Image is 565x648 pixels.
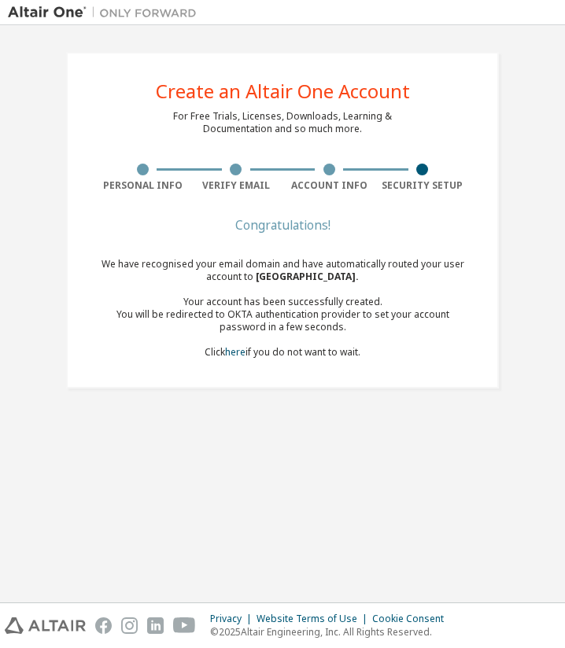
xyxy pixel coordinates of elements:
img: linkedin.svg [147,617,164,634]
div: Website Terms of Use [257,613,372,625]
div: Personal Info [96,179,190,192]
div: You will be redirected to OKTA authentication provider to set your account password in a few seco... [96,308,469,333]
img: youtube.svg [173,617,196,634]
div: For Free Trials, Licenses, Downloads, Learning & Documentation and so much more. [173,110,392,135]
div: Security Setup [376,179,470,192]
img: facebook.svg [95,617,112,634]
div: Privacy [210,613,257,625]
div: Create an Altair One Account [156,82,410,101]
div: Verify Email [190,179,283,192]
img: instagram.svg [121,617,138,634]
div: Cookie Consent [372,613,453,625]
div: Account Info [282,179,376,192]
div: Congratulations! [96,220,469,230]
img: Altair One [8,5,205,20]
span: [GEOGRAPHIC_DATA] . [256,270,359,283]
a: here [225,345,246,359]
img: altair_logo.svg [5,617,86,634]
div: We have recognised your email domain and have automatically routed your user account to Click if ... [96,258,469,359]
p: © 2025 Altair Engineering, Inc. All Rights Reserved. [210,625,453,639]
div: Your account has been successfully created. [96,296,469,308]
